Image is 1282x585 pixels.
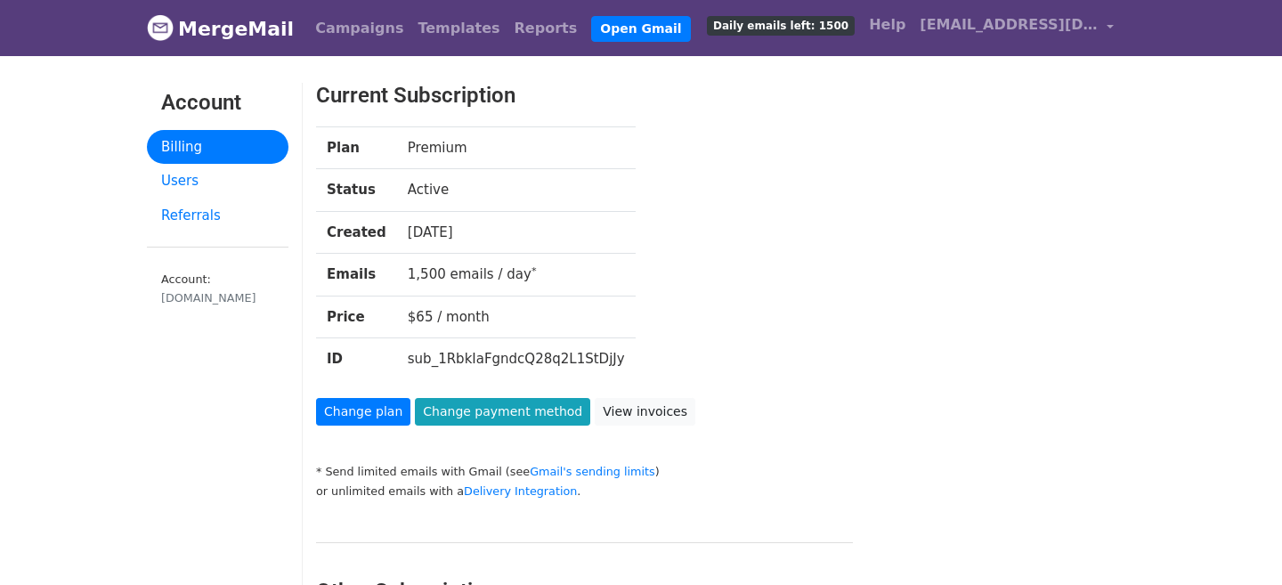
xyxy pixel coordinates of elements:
a: [EMAIL_ADDRESS][DOMAIN_NAME] [913,7,1121,49]
small: * Send limited emails with Gmail (see ) or unlimited emails with a . [316,465,660,499]
th: Plan [316,126,397,169]
th: Status [316,169,397,212]
a: View invoices [595,398,695,426]
a: Change payment method [415,398,590,426]
th: ID [316,338,397,380]
a: Change plan [316,398,410,426]
th: Created [316,211,397,254]
td: Premium [397,126,636,169]
a: Open Gmail [591,16,690,42]
a: Delivery Integration [464,484,577,498]
a: Billing [147,130,288,165]
span: Daily emails left: 1500 [707,16,855,36]
small: Account: [161,272,274,306]
a: Campaigns [308,11,410,46]
h3: Current Subscription [316,83,1065,109]
td: [DATE] [397,211,636,254]
a: MergeMail [147,10,294,47]
td: 1,500 emails / day [397,254,636,297]
a: Reports [507,11,585,46]
img: MergeMail logo [147,14,174,41]
a: Gmail's sending limits [530,465,655,478]
a: Templates [410,11,507,46]
h3: Account [161,90,274,116]
span: [EMAIL_ADDRESS][DOMAIN_NAME] [920,14,1098,36]
td: Active [397,169,636,212]
div: [DOMAIN_NAME] [161,289,274,306]
td: sub_1RbkIaFgndcQ28q2L1StDjJy [397,338,636,380]
a: Daily emails left: 1500 [700,7,862,43]
a: Referrals [147,199,288,233]
th: Price [316,296,397,338]
a: Users [147,164,288,199]
td: $65 / month [397,296,636,338]
th: Emails [316,254,397,297]
a: Help [862,7,913,43]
